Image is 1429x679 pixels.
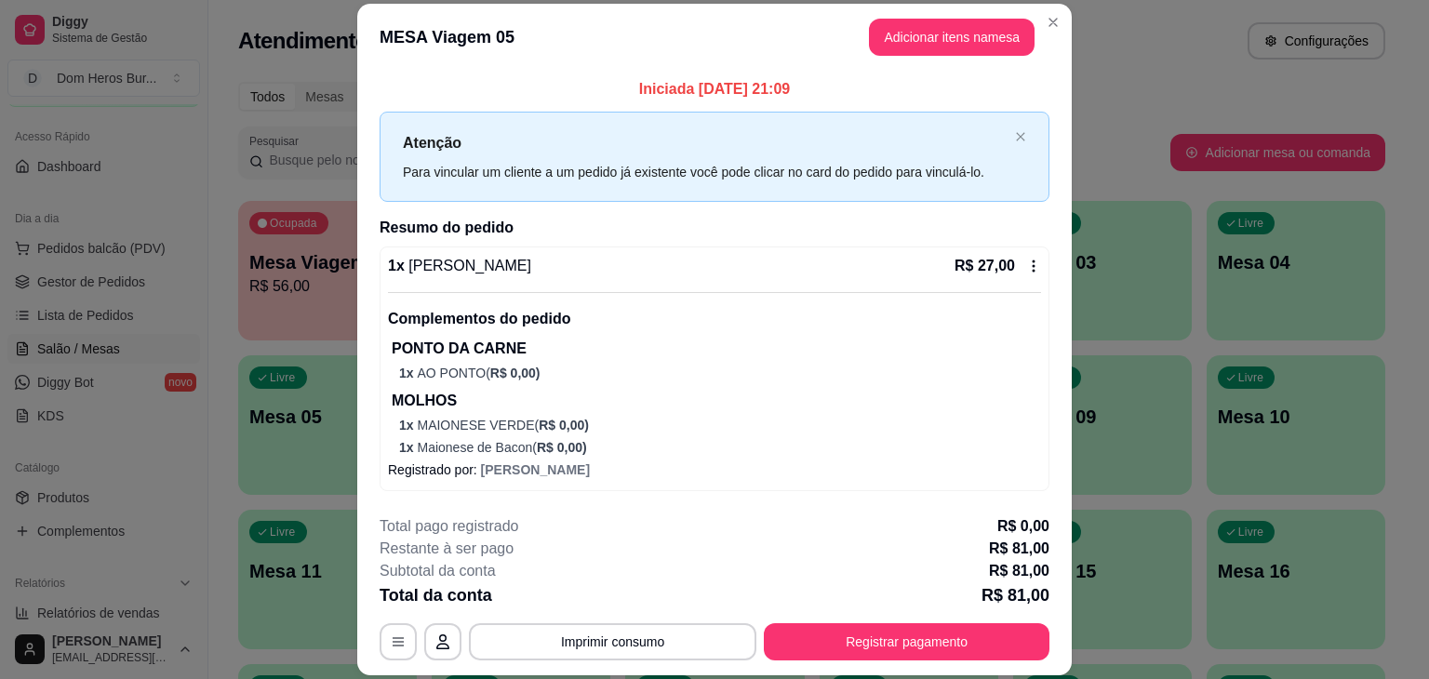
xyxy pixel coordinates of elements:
[490,366,541,380] span: R$ 0,00 )
[1015,131,1026,143] button: close
[357,4,1072,71] header: MESA Viagem 05
[1015,131,1026,142] span: close
[392,390,1041,412] p: MOLHOS
[380,582,492,608] p: Total da conta
[380,538,514,560] p: Restante à ser pago
[869,19,1035,56] button: Adicionar itens namesa
[469,623,756,660] button: Imprimir consumo
[380,560,496,582] p: Subtotal da conta
[399,440,417,455] span: 1 x
[955,255,1015,277] p: R$ 27,00
[537,440,587,455] span: R$ 0,00 )
[764,623,1049,660] button: Registrar pagamento
[982,582,1049,608] p: R$ 81,00
[399,416,1041,434] p: MAIONESE VERDE (
[388,460,1041,479] p: Registrado por:
[399,418,417,433] span: 1 x
[380,217,1049,239] h2: Resumo do pedido
[481,462,590,477] span: [PERSON_NAME]
[1038,7,1068,37] button: Close
[399,438,1041,457] p: Maionese de Bacon (
[399,364,1041,382] p: AO PONTO (
[989,538,1049,560] p: R$ 81,00
[403,162,1008,182] div: Para vincular um cliente a um pedido já existente você pode clicar no card do pedido para vinculá...
[399,366,417,380] span: 1 x
[997,515,1049,538] p: R$ 0,00
[380,515,518,538] p: Total pago registrado
[989,560,1049,582] p: R$ 81,00
[388,255,531,277] p: 1 x
[403,131,1008,154] p: Atenção
[539,418,589,433] span: R$ 0,00 )
[405,258,531,273] span: [PERSON_NAME]
[388,308,1041,330] p: Complementos do pedido
[380,78,1049,100] p: Iniciada [DATE] 21:09
[392,338,1041,360] p: PONTO DA CARNE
